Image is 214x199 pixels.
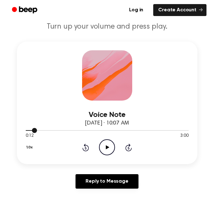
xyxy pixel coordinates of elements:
[76,174,138,189] a: Reply to Message
[26,111,189,119] h3: Voice Note
[26,133,34,139] span: 0:12
[123,3,149,17] a: Log in
[180,133,188,139] span: 3:00
[26,142,35,153] button: 1.0x
[85,120,129,126] span: [DATE] · 10:07 AM
[153,4,206,16] a: Create Account
[8,22,206,31] p: Turn up your volume and press play.
[8,4,43,16] a: Beep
